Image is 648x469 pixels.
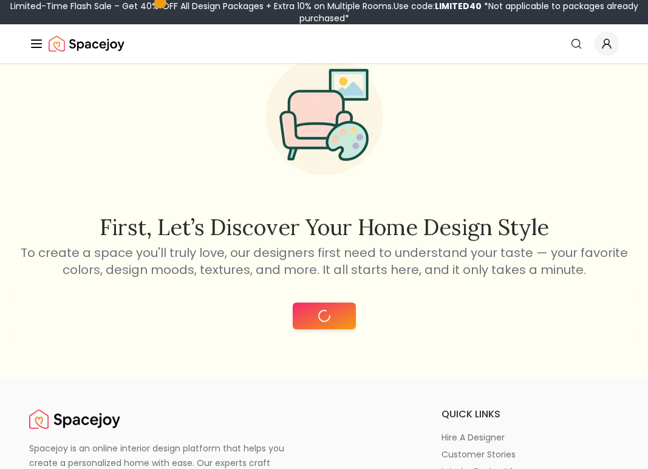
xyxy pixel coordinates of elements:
a: Spacejoy [49,32,124,56]
h6: quick links [442,407,619,422]
a: Spacejoy [29,407,120,431]
nav: Global [29,24,619,63]
p: customer stories [442,448,516,460]
a: hire a designer [442,431,619,443]
h2: First, let’s discover your home design style [10,215,638,239]
p: To create a space you'll truly love, our designers first need to understand your taste — your fav... [10,244,638,278]
img: Spacejoy Logo [49,32,124,56]
img: Start Style Quiz Illustration [247,39,402,194]
p: hire a designer [442,431,505,443]
img: Spacejoy Logo [29,407,120,431]
a: customer stories [442,448,619,460]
